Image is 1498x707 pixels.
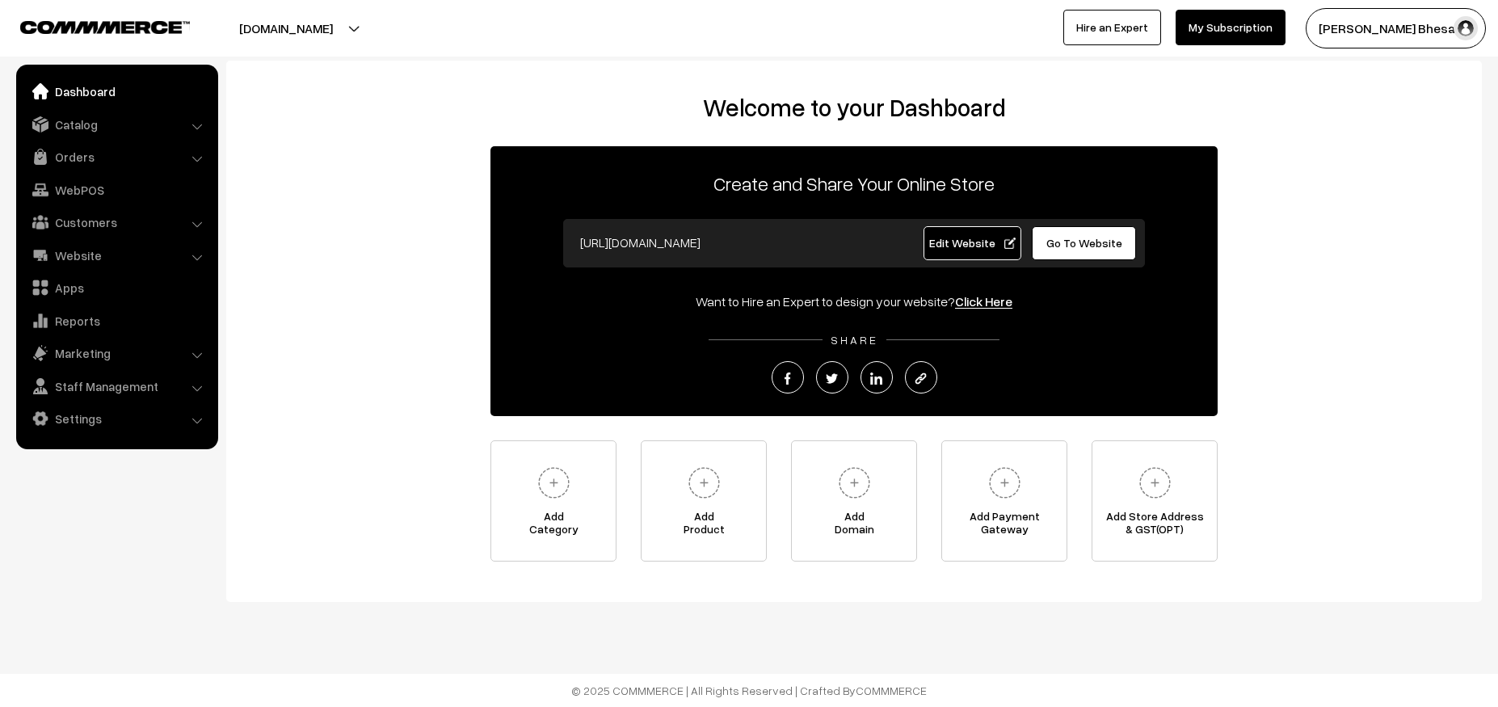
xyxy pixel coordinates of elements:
img: COMMMERCE [20,21,190,33]
a: AddProduct [641,440,767,562]
a: AddDomain [791,440,917,562]
a: Reports [20,306,212,335]
div: Want to Hire an Expert to design your website? [490,292,1218,311]
a: Customers [20,208,212,237]
a: COMMMERCE [856,684,927,697]
span: Add Product [642,510,766,542]
p: Create and Share Your Online Store [490,169,1218,198]
img: plus.svg [532,461,576,505]
a: Go To Website [1032,226,1136,260]
a: Catalog [20,110,212,139]
img: user [1454,16,1478,40]
a: WebPOS [20,175,212,204]
a: Add PaymentGateway [941,440,1067,562]
img: plus.svg [983,461,1027,505]
img: plus.svg [1133,461,1177,505]
a: Click Here [955,293,1012,309]
a: COMMMERCE [20,16,162,36]
span: Add Payment Gateway [942,510,1067,542]
a: Add Store Address& GST(OPT) [1092,440,1218,562]
a: Staff Management [20,372,212,401]
span: SHARE [823,333,886,347]
a: Website [20,241,212,270]
button: [PERSON_NAME] Bhesani… [1306,8,1486,48]
a: AddCategory [490,440,616,562]
a: Orders [20,142,212,171]
a: Settings [20,404,212,433]
button: [DOMAIN_NAME] [183,8,389,48]
span: Add Domain [792,510,916,542]
a: Marketing [20,339,212,368]
a: Hire an Expert [1063,10,1161,45]
span: Go To Website [1046,236,1122,250]
span: Edit Website [929,236,1016,250]
img: plus.svg [682,461,726,505]
a: Edit Website [924,226,1022,260]
span: Add Store Address & GST(OPT) [1092,510,1217,542]
a: Dashboard [20,77,212,106]
a: My Subscription [1176,10,1286,45]
h2: Welcome to your Dashboard [242,93,1466,122]
img: plus.svg [832,461,877,505]
span: Add Category [491,510,616,542]
a: Apps [20,273,212,302]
